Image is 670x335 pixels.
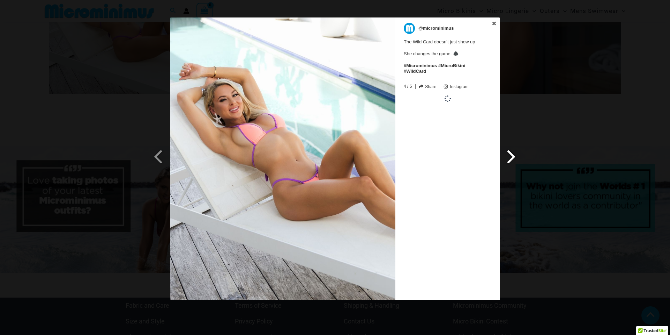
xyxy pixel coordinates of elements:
a: Instagram [444,84,468,90]
a: #MicroBikini [438,63,465,68]
img: microminimus.jpg [404,23,415,34]
a: Share [419,84,436,89]
a: #WildCard [404,69,426,74]
span: 4 / 5 [404,83,412,89]
a: @microminimus [404,23,487,34]
p: @microminimus [418,23,454,34]
a: #Microminimus [404,63,437,68]
img: The Wild Card doesn’t just show up—<br> <br> She changes the game. ♠️ <br> <br> #Microminimus #Mi... [170,17,395,300]
span: The Wild Card doesn’t just show up— She changes the game. ♠️ [404,36,487,74]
